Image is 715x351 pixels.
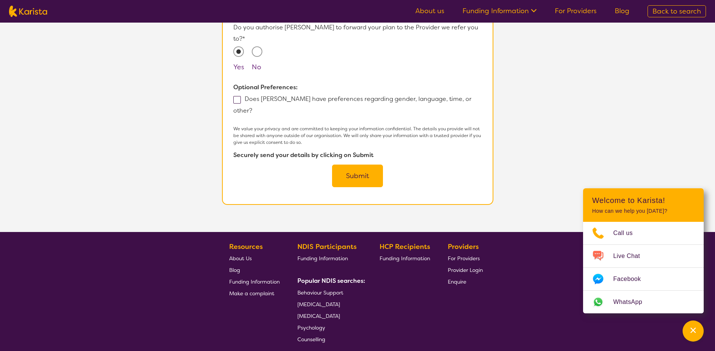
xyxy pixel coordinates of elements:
b: Securely send your details by clicking on Submit [233,151,374,159]
a: About us [415,6,444,15]
span: WhatsApp [613,296,651,308]
span: Behaviour Support [297,289,343,296]
a: Web link opens in a new tab. [583,291,704,313]
a: Funding Information [297,252,362,264]
a: Blog [615,6,629,15]
span: Live Chat [613,250,649,262]
button: Submit [332,165,383,187]
a: Back to search [648,5,706,17]
b: Popular NDIS searches: [297,277,365,285]
b: Resources [229,242,263,251]
b: NDIS Participants [297,242,357,251]
a: For Providers [448,252,483,264]
span: For Providers [448,255,480,262]
a: Blog [229,264,280,276]
span: Psychology [297,324,325,331]
img: Karista logo [9,6,47,17]
p: Do you authorise [PERSON_NAME] to forward your plan to the Provider we refer you to?* [233,22,481,44]
span: About Us [229,255,252,262]
span: [MEDICAL_DATA] [297,301,340,308]
a: Enquire [448,276,483,287]
a: Funding Information [462,6,537,15]
a: About Us [229,252,280,264]
a: Behaviour Support [297,287,362,298]
span: Make a complaint [229,290,274,297]
a: Provider Login [448,264,483,276]
a: Psychology [297,322,362,333]
b: Providers [448,242,479,251]
a: Make a complaint [229,287,280,299]
span: Back to search [652,7,701,16]
a: Funding Information [380,252,430,264]
span: Funding Information [380,255,430,262]
label: No [252,63,261,72]
a: Counselling [297,333,362,345]
span: Enquire [448,278,466,285]
label: Does [PERSON_NAME] have preferences regarding gender, language, time, or other? [233,95,472,114]
a: For Providers [555,6,597,15]
b: HCP Recipients [380,242,430,251]
a: Funding Information [229,276,280,287]
span: Funding Information [229,278,280,285]
span: Provider Login [448,267,483,273]
span: Facebook [613,273,650,285]
a: [MEDICAL_DATA] [297,310,362,322]
a: [MEDICAL_DATA] [297,298,362,310]
ul: Choose channel [583,222,704,313]
button: Channel Menu [683,320,704,342]
span: [MEDICAL_DATA] [297,313,340,319]
p: We value your privacy and are committed to keeping your information confidential. The details you... [233,125,481,146]
p: How can we help you [DATE]? [592,208,695,214]
span: Blog [229,267,240,273]
h2: Welcome to Karista! [592,196,695,205]
div: Channel Menu [583,188,704,313]
span: Counselling [297,336,325,343]
b: Optional Preferences: [233,83,298,91]
span: Funding Information [297,255,348,262]
span: Call us [613,227,642,239]
label: Yes [233,63,244,72]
